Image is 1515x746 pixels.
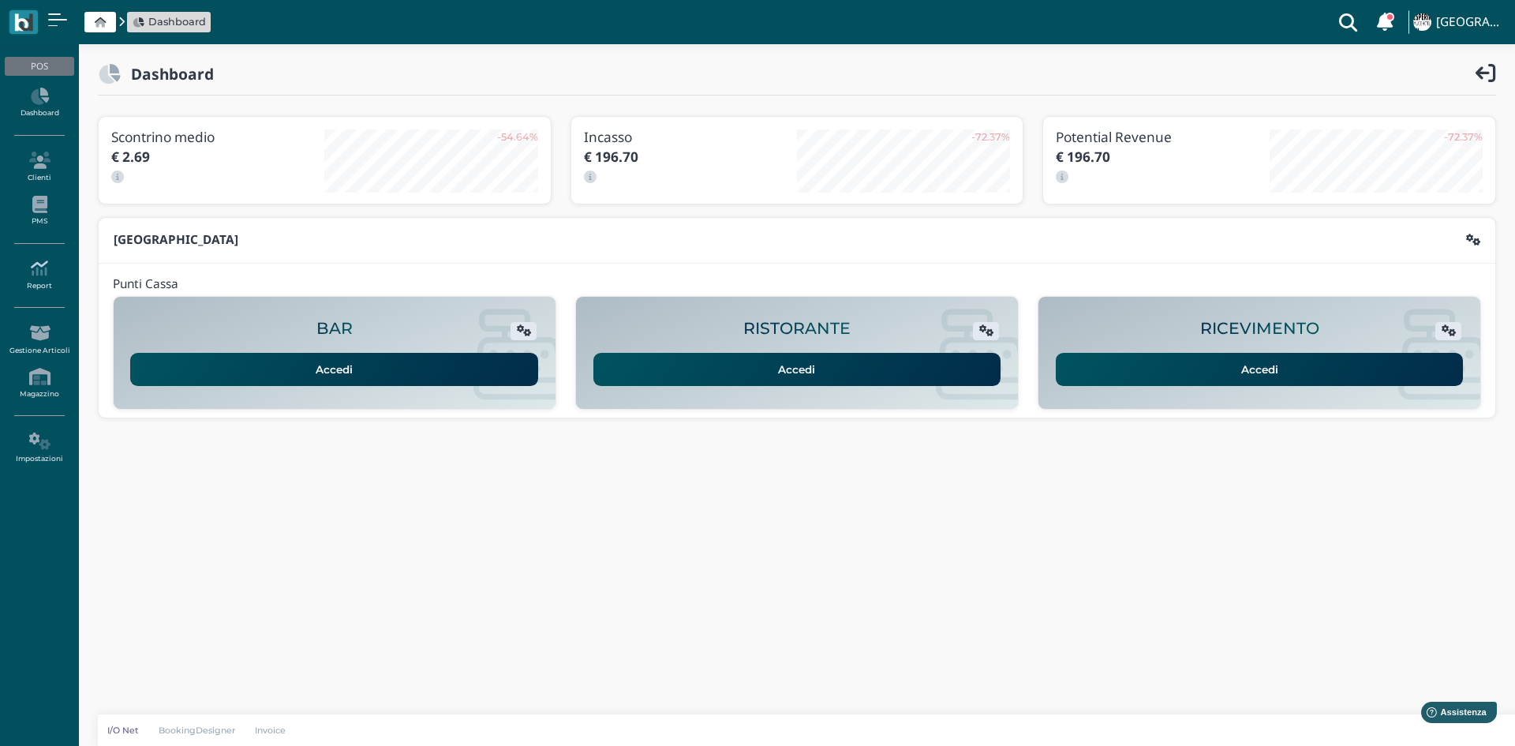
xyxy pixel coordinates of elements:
a: Magazzino [5,362,73,405]
iframe: Help widget launcher [1403,697,1502,733]
b: € 196.70 [1056,148,1110,166]
a: PMS [5,189,73,233]
h4: Punti Cassa [113,278,178,291]
div: POS [5,57,73,76]
h2: Dashboard [121,66,214,82]
h3: Potential Revenue [1056,129,1269,144]
a: Dashboard [133,14,206,29]
h3: Scontrino medio [111,129,324,144]
a: Accedi [593,353,1001,386]
a: Report [5,253,73,297]
h3: Incasso [584,129,797,144]
a: Impostazioni [5,426,73,470]
b: [GEOGRAPHIC_DATA] [114,231,238,248]
span: Assistenza [47,13,104,24]
a: Accedi [1056,353,1464,386]
a: ... [GEOGRAPHIC_DATA] [1411,3,1506,41]
a: Clienti [5,145,73,189]
b: € 196.70 [584,148,638,166]
h2: RISTORANTE [743,320,851,338]
b: € 2.69 [111,148,150,166]
h4: [GEOGRAPHIC_DATA] [1436,16,1506,29]
img: ... [1413,13,1431,31]
h2: BAR [316,320,353,338]
a: Dashboard [5,81,73,125]
span: Dashboard [148,14,206,29]
h2: RICEVIMENTO [1200,320,1319,338]
img: logo [14,13,32,32]
a: Accedi [130,353,538,386]
a: Gestione Articoli [5,318,73,362]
